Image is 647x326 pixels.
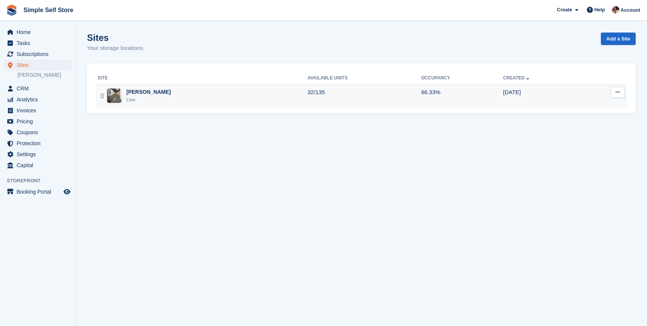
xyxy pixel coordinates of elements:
[503,75,531,81] a: Created
[17,127,62,138] span: Coupons
[621,6,640,14] span: Account
[17,138,62,149] span: Protection
[4,27,72,37] a: menu
[62,187,72,196] a: Preview store
[17,105,62,116] span: Invoices
[107,88,121,103] img: Image of Newhouse site
[17,60,62,70] span: Sites
[17,27,62,37] span: Home
[6,5,17,16] img: stora-icon-8386f47178a22dfd0bd8f6a31ec36ba5ce8667c1dd55bd0f319d3a0aa187defe.svg
[4,83,72,94] a: menu
[308,72,421,84] th: Available Units
[17,38,62,48] span: Tasks
[4,186,72,197] a: menu
[17,49,62,59] span: Subscriptions
[421,72,503,84] th: Occupancy
[4,116,72,127] a: menu
[96,72,308,84] th: Site
[17,186,62,197] span: Booking Portal
[17,94,62,105] span: Analytics
[17,160,62,171] span: Capital
[17,71,72,79] a: [PERSON_NAME]
[4,38,72,48] a: menu
[126,88,171,96] div: [PERSON_NAME]
[87,33,143,43] h1: Sites
[17,83,62,94] span: CRM
[4,160,72,171] a: menu
[4,149,72,160] a: menu
[20,4,76,16] a: Simple Self Store
[7,177,75,185] span: Storefront
[4,127,72,138] a: menu
[4,138,72,149] a: menu
[557,6,572,14] span: Create
[87,44,143,53] p: Your storage locations
[612,6,619,14] img: Scott McCutcheon
[601,33,636,45] a: Add a Site
[4,49,72,59] a: menu
[308,84,421,107] td: 32/135
[126,96,171,104] div: Live
[594,6,605,14] span: Help
[17,116,62,127] span: Pricing
[17,149,62,160] span: Settings
[503,84,582,107] td: [DATE]
[4,94,72,105] a: menu
[4,105,72,116] a: menu
[4,60,72,70] a: menu
[421,84,503,107] td: 66.33%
